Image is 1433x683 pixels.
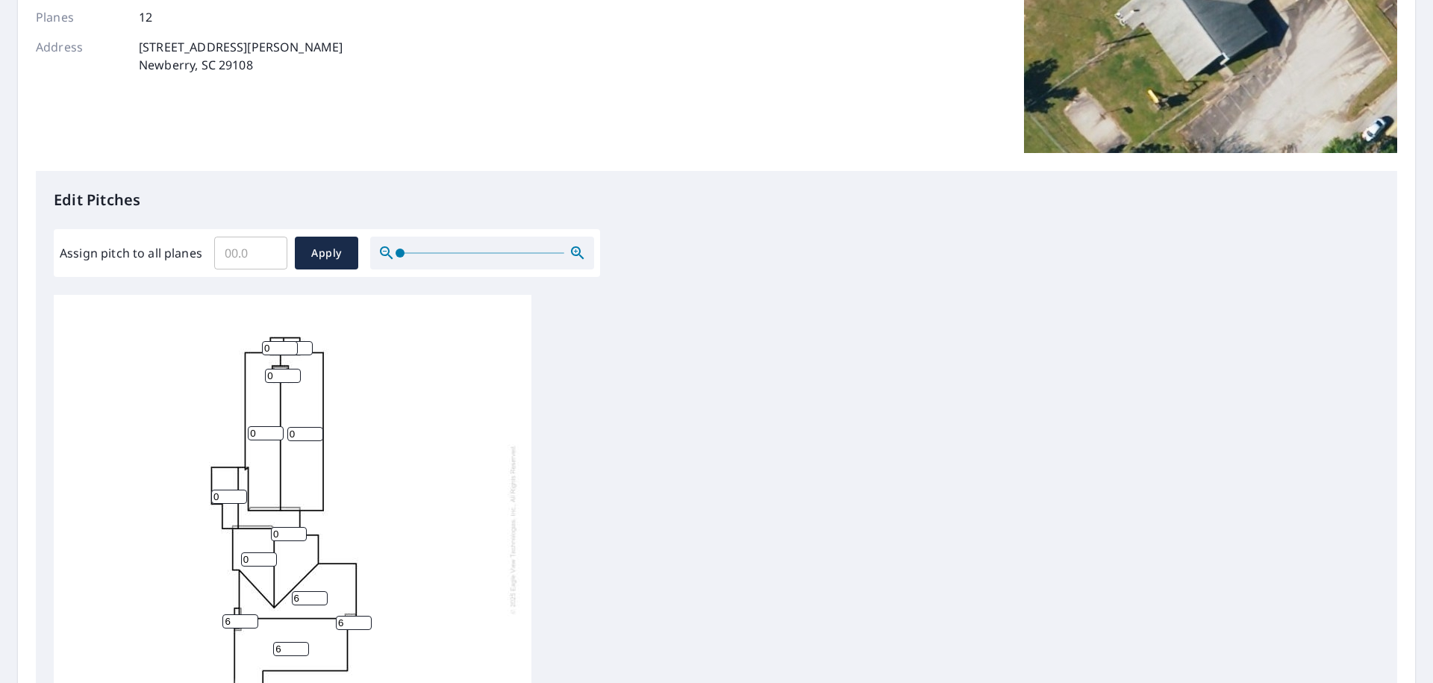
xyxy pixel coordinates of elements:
p: Address [36,38,125,74]
p: 12 [139,8,152,26]
label: Assign pitch to all planes [60,244,202,262]
input: 00.0 [214,232,287,274]
span: Apply [307,244,346,263]
p: [STREET_ADDRESS][PERSON_NAME] Newberry, SC 29108 [139,38,343,74]
button: Apply [295,237,358,269]
p: Planes [36,8,125,26]
p: Edit Pitches [54,189,1379,211]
